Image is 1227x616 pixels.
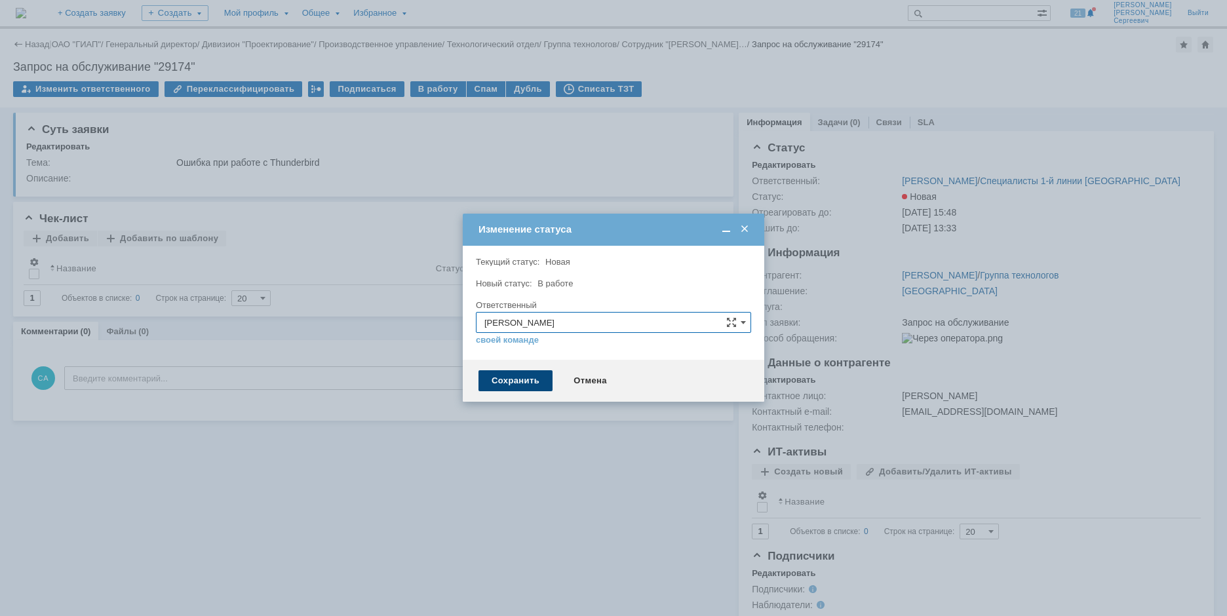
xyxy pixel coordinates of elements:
span: Закрыть [738,223,751,235]
span: Свернуть (Ctrl + M) [720,223,733,235]
a: своей команде [476,335,539,345]
label: Текущий статус: [476,257,539,267]
span: В работе [537,279,573,288]
div: Ответственный [476,301,749,309]
div: Изменение статуса [478,223,751,235]
span: Новая [545,257,570,267]
span: Сложная форма [726,317,737,328]
label: Новый статус: [476,279,532,288]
